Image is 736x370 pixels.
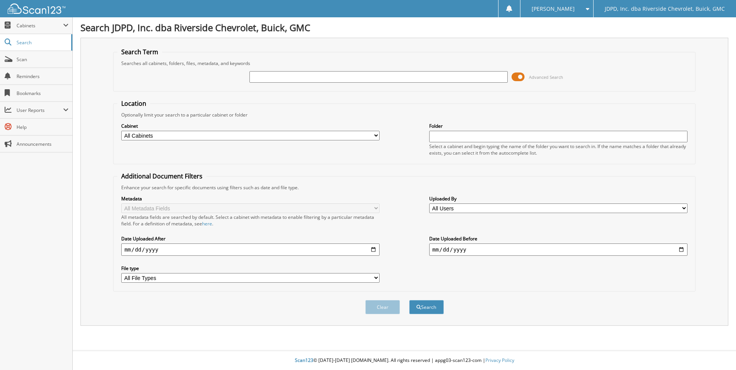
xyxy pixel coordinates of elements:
[17,39,67,46] span: Search
[121,214,380,227] div: All metadata fields are searched by default. Select a cabinet with metadata to enable filtering b...
[8,3,65,14] img: scan123-logo-white.svg
[117,60,691,67] div: Searches all cabinets, folders, files, metadata, and keywords
[605,7,725,11] span: JDPD, Inc. dba Riverside Chevrolet, Buick, GMC
[365,300,400,314] button: Clear
[121,243,380,256] input: start
[80,21,728,34] h1: Search JDPD, Inc. dba Riverside Chevrolet, Buick, GMC
[532,7,575,11] span: [PERSON_NAME]
[121,195,380,202] label: Metadata
[117,112,691,118] div: Optionally limit your search to a particular cabinet or folder
[529,74,563,80] span: Advanced Search
[117,172,206,180] legend: Additional Document Filters
[429,195,687,202] label: Uploaded By
[202,220,212,227] a: here
[117,184,691,191] div: Enhance your search for specific documents using filters such as date and file type.
[117,48,162,56] legend: Search Term
[73,351,736,370] div: © [DATE]-[DATE] [DOMAIN_NAME]. All rights reserved | appg03-scan123-com |
[485,357,514,363] a: Privacy Policy
[409,300,444,314] button: Search
[121,123,380,129] label: Cabinet
[17,141,69,147] span: Announcements
[698,333,736,370] iframe: Chat Widget
[17,124,69,130] span: Help
[117,99,150,108] legend: Location
[295,357,313,363] span: Scan123
[429,243,687,256] input: end
[121,235,380,242] label: Date Uploaded After
[121,265,380,272] label: File type
[17,73,69,80] span: Reminders
[429,123,687,129] label: Folder
[17,22,63,29] span: Cabinets
[17,107,63,113] span: User Reports
[429,143,687,156] div: Select a cabinet and begin typing the name of the folder you want to search in. If the name match...
[429,235,687,242] label: Date Uploaded Before
[17,56,69,63] span: Scan
[17,90,69,97] span: Bookmarks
